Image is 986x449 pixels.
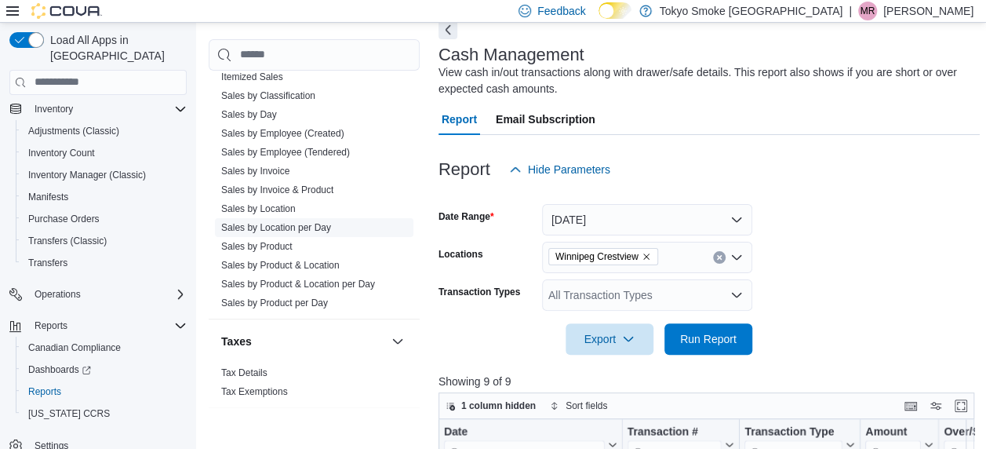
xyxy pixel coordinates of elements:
[537,3,585,19] span: Feedback
[730,251,743,264] button: Open list of options
[209,49,420,319] div: Sales
[221,128,344,139] a: Sales by Employee (Created)
[221,278,375,290] span: Sales by Product & Location per Day
[221,241,293,252] a: Sales by Product
[438,46,584,64] h3: Cash Management
[442,104,477,135] span: Report
[221,203,296,214] a: Sales by Location
[16,337,193,359] button: Canadian Compliance
[22,188,75,206] a: Manifests
[221,298,328,308] a: Sales by Product per Day
[221,109,277,120] a: Sales by Day
[221,221,331,234] span: Sales by Location per Day
[16,252,193,274] button: Transfers
[221,367,267,379] span: Tax Details
[22,382,67,401] a: Reports
[22,144,187,162] span: Inventory Count
[438,374,980,389] p: Showing 9 of 9
[221,108,277,121] span: Sales by Day
[22,254,187,272] span: Transfers
[444,425,605,440] div: Date
[28,285,187,304] span: Operations
[16,164,193,186] button: Inventory Manager (Classic)
[221,334,252,349] h3: Taxes
[28,191,68,203] span: Manifests
[3,283,193,305] button: Operations
[28,100,79,119] button: Inventory
[566,400,607,412] span: Sort fields
[221,127,344,140] span: Sales by Employee (Created)
[22,166,187,184] span: Inventory Manager (Classic)
[28,125,119,137] span: Adjustments (Classic)
[22,144,101,162] a: Inventory Count
[221,147,350,158] a: Sales by Employee (Tendered)
[461,400,536,412] span: 1 column hidden
[28,100,187,119] span: Inventory
[28,316,74,335] button: Reports
[528,162,610,177] span: Hide Parameters
[221,71,283,82] a: Itemized Sales
[901,396,920,415] button: Keyboard shortcuts
[35,319,67,332] span: Reports
[544,396,613,415] button: Sort fields
[16,230,193,252] button: Transfers (Classic)
[388,332,407,351] button: Taxes
[221,367,267,378] a: Tax Details
[16,208,193,230] button: Purchase Orders
[31,3,102,19] img: Cova
[951,396,970,415] button: Enter fullscreen
[438,248,483,261] label: Locations
[22,232,113,250] a: Transfers (Classic)
[575,323,644,355] span: Export
[221,184,333,195] a: Sales by Invoice & Product
[439,396,542,415] button: 1 column hidden
[221,279,375,290] a: Sales by Product & Location per Day
[44,32,187,64] span: Load All Apps in [GEOGRAPHIC_DATA]
[221,89,315,102] span: Sales by Classification
[496,104,595,135] span: Email Subscription
[664,323,752,355] button: Run Report
[22,122,126,141] a: Adjustments (Classic)
[209,363,420,407] div: Taxes
[28,213,100,225] span: Purchase Orders
[16,381,193,403] button: Reports
[221,385,288,398] span: Tax Exemptions
[22,360,97,379] a: Dashboards
[28,316,187,335] span: Reports
[28,341,121,354] span: Canadian Compliance
[22,382,187,401] span: Reports
[22,338,187,357] span: Canadian Compliance
[28,257,67,269] span: Transfers
[22,338,127,357] a: Canadian Compliance
[221,166,289,177] a: Sales by Invoice
[680,331,737,347] span: Run Report
[221,222,331,233] a: Sales by Location per Day
[566,323,653,355] button: Export
[16,403,193,425] button: [US_STATE] CCRS
[28,147,95,159] span: Inventory Count
[28,285,87,304] button: Operations
[22,360,187,379] span: Dashboards
[22,254,74,272] a: Transfers
[221,184,333,196] span: Sales by Invoice & Product
[221,386,288,397] a: Tax Exemptions
[22,122,187,141] span: Adjustments (Classic)
[35,103,73,115] span: Inventory
[221,259,340,272] span: Sales by Product & Location
[22,232,187,250] span: Transfers (Classic)
[438,160,490,179] h3: Report
[35,288,81,301] span: Operations
[16,142,193,164] button: Inventory Count
[221,90,315,101] a: Sales by Classification
[28,235,107,247] span: Transfers (Classic)
[221,334,385,349] button: Taxes
[642,252,651,261] button: Remove Winnipeg Crestview from selection in this group
[28,363,91,376] span: Dashboards
[542,204,752,235] button: [DATE]
[3,315,193,337] button: Reports
[22,210,187,228] span: Purchase Orders
[503,154,617,185] button: Hide Parameters
[22,166,152,184] a: Inventory Manager (Classic)
[660,2,843,20] p: Tokyo Smoke [GEOGRAPHIC_DATA]
[438,20,457,39] button: Next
